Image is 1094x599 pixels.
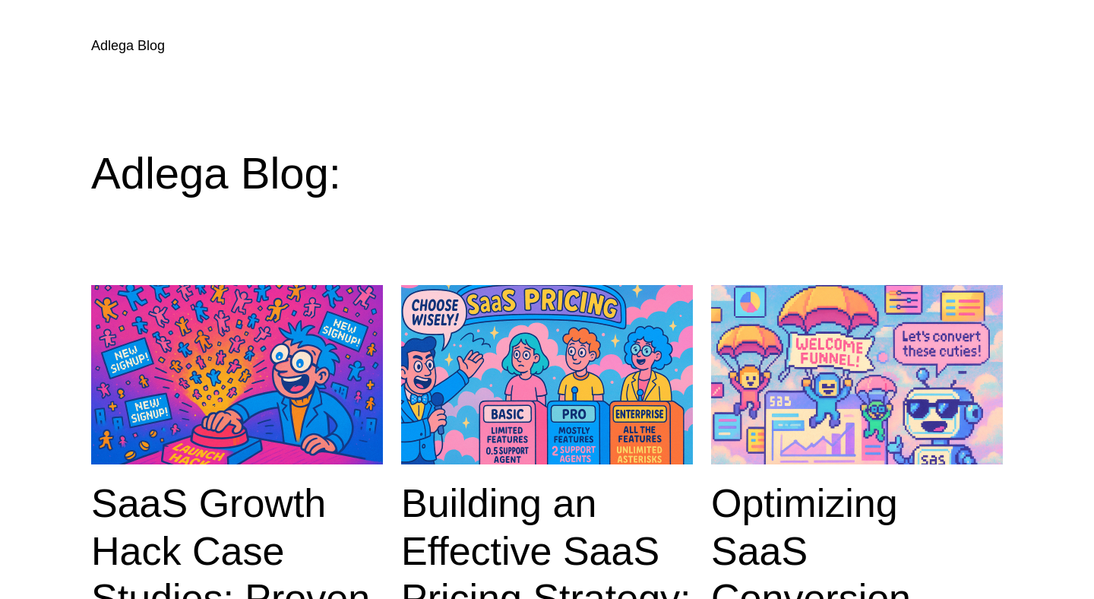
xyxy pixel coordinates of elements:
[711,285,1003,464] img: Optimizing SaaS Conversion Rates: The Complete Guide
[91,285,383,464] img: SaaS Growth Hack Case Studies: Proven Strategies
[91,147,1003,200] h1: Adlega Blog:
[401,285,693,464] img: Building an Effective SaaS Pricing Strategy: Complete Guide
[91,38,165,53] a: Adlega Blog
